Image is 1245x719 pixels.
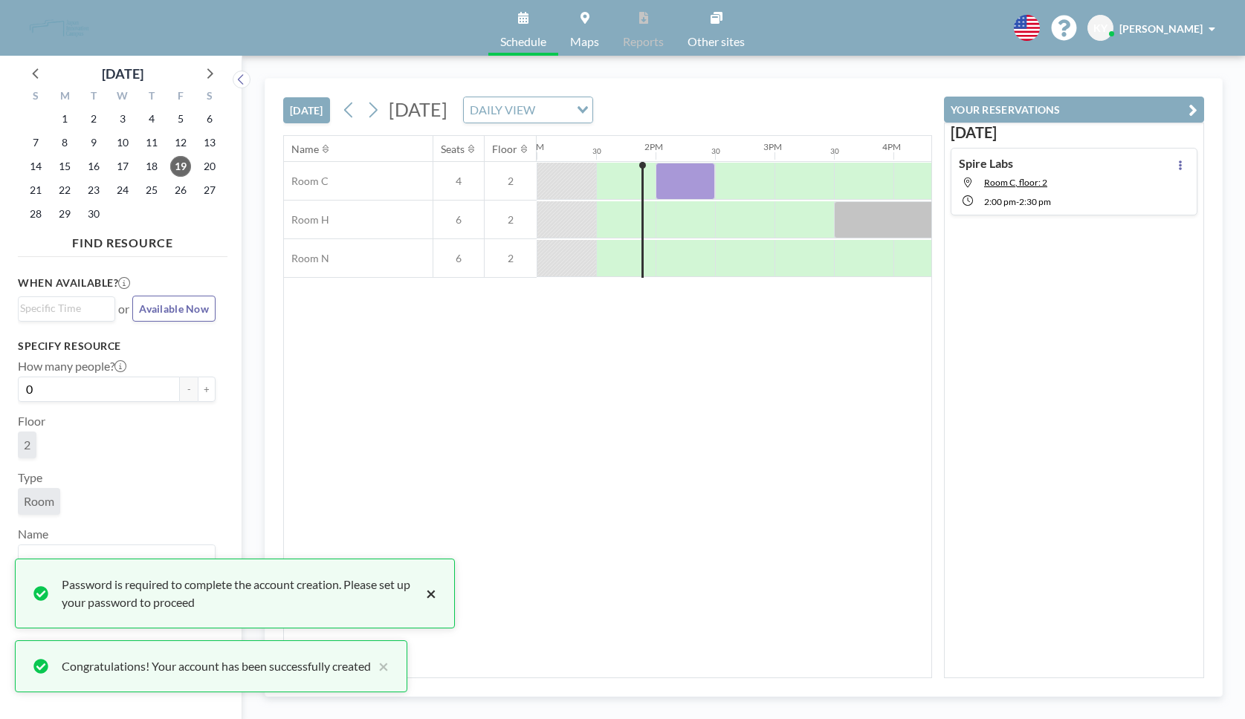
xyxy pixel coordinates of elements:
[118,302,129,316] span: or
[18,230,227,250] h4: FIND RESOURCE
[18,339,216,353] h3: Specify resource
[492,143,517,156] div: Floor
[1019,196,1051,207] span: 2:30 PM
[24,437,30,452] span: 2
[18,470,42,485] label: Type
[170,156,191,177] span: Friday, September 19, 2025
[112,156,133,177] span: Wednesday, September 17, 2025
[141,180,162,201] span: Thursday, September 25, 2025
[284,252,329,265] span: Room N
[1093,22,1107,35] span: KY
[83,108,104,129] span: Tuesday, September 2, 2025
[711,146,720,156] div: 30
[180,377,198,402] button: -
[18,414,45,429] label: Floor
[51,88,80,107] div: M
[54,180,75,201] span: Monday, September 22, 2025
[951,123,1197,142] h3: [DATE]
[19,297,114,319] div: Search for option
[623,36,664,48] span: Reports
[389,98,447,120] span: [DATE]
[199,156,220,177] span: Saturday, September 20, 2025
[170,108,191,129] span: Friday, September 5, 2025
[284,213,329,227] span: Room H
[485,252,537,265] span: 2
[54,132,75,153] span: Monday, September 8, 2025
[371,657,389,675] button: close
[80,88,109,107] div: T
[198,377,216,402] button: +
[830,146,839,156] div: 30
[141,132,162,153] span: Thursday, September 11, 2025
[25,204,46,224] span: Sunday, September 28, 2025
[485,213,537,227] span: 2
[18,359,126,374] label: How many people?
[83,132,104,153] span: Tuesday, September 9, 2025
[984,196,1016,207] span: 2:00 PM
[139,302,209,315] span: Available Now
[284,175,329,188] span: Room C
[24,13,95,43] img: organization-logo
[141,108,162,129] span: Thursday, September 4, 2025
[54,108,75,129] span: Monday, September 1, 2025
[570,36,599,48] span: Maps
[882,141,901,152] div: 4PM
[25,132,46,153] span: Sunday, September 7, 2025
[24,494,54,509] span: Room
[166,88,195,107] div: F
[688,36,745,48] span: Other sites
[433,175,484,188] span: 4
[137,88,166,107] div: T
[109,88,138,107] div: W
[22,88,51,107] div: S
[433,252,484,265] span: 6
[195,88,224,107] div: S
[959,156,1013,171] h4: Spire Labs
[199,180,220,201] span: Saturday, September 27, 2025
[62,657,371,675] div: Congratulations! Your account has been successfully created
[141,156,162,177] span: Thursday, September 18, 2025
[283,97,330,123] button: [DATE]
[18,527,48,541] label: Name
[1016,196,1019,207] span: -
[441,143,465,156] div: Seats
[25,156,46,177] span: Sunday, September 14, 2025
[132,296,216,322] button: Available Now
[54,156,75,177] span: Monday, September 15, 2025
[20,548,207,567] input: Search for option
[199,132,220,153] span: Saturday, September 13, 2025
[62,576,418,611] div: Password is required to complete the account creation. Please set up your password to proceed
[291,143,319,156] div: Name
[464,97,592,123] div: Search for option
[540,100,568,120] input: Search for option
[1119,22,1203,35] span: [PERSON_NAME]
[485,175,537,188] span: 2
[83,180,104,201] span: Tuesday, September 23, 2025
[984,177,1047,188] span: Room C, floor: 2
[83,204,104,224] span: Tuesday, September 30, 2025
[644,141,663,152] div: 2PM
[54,204,75,224] span: Monday, September 29, 2025
[433,213,484,227] span: 6
[199,108,220,129] span: Saturday, September 6, 2025
[112,180,133,201] span: Wednesday, September 24, 2025
[112,108,133,129] span: Wednesday, September 3, 2025
[112,132,133,153] span: Wednesday, September 10, 2025
[19,545,215,570] div: Search for option
[763,141,782,152] div: 3PM
[20,300,106,316] input: Search for option
[592,146,601,156] div: 30
[170,132,191,153] span: Friday, September 12, 2025
[500,36,546,48] span: Schedule
[467,100,538,120] span: DAILY VIEW
[83,156,104,177] span: Tuesday, September 16, 2025
[102,63,143,84] div: [DATE]
[25,180,46,201] span: Sunday, September 21, 2025
[418,576,436,611] button: close
[170,180,191,201] span: Friday, September 26, 2025
[944,97,1204,123] button: YOUR RESERVATIONS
